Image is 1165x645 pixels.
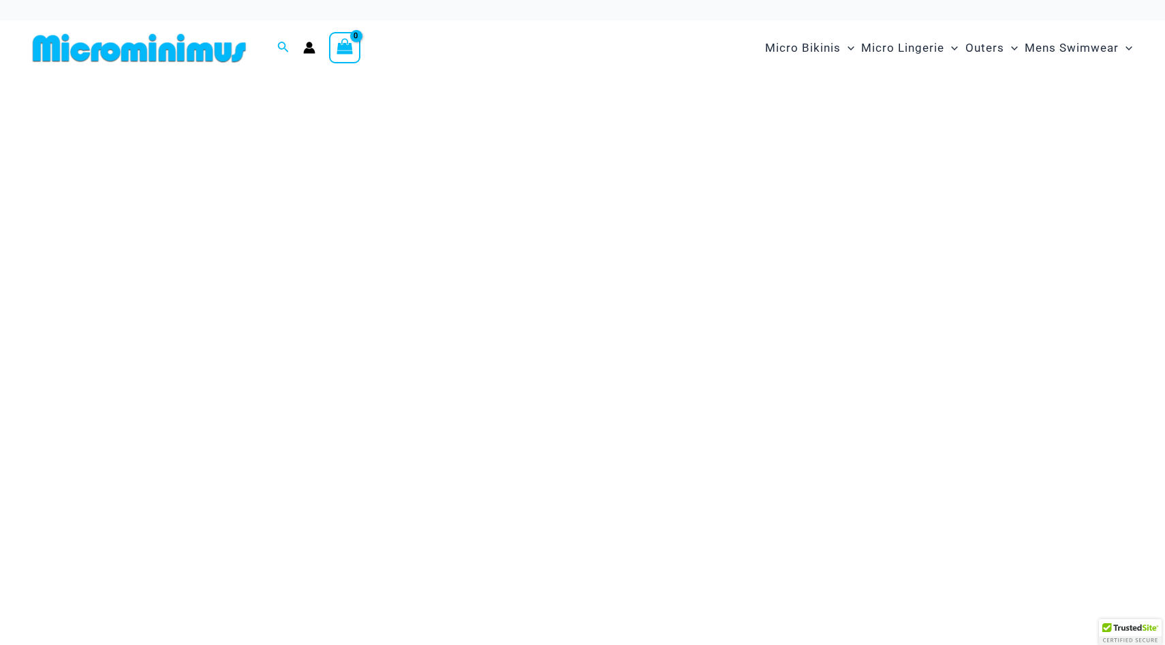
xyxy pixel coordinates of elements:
a: Search icon link [277,40,290,57]
a: Micro BikinisMenu ToggleMenu Toggle [762,27,858,69]
a: Account icon link [303,42,315,54]
span: Menu Toggle [944,31,958,65]
span: Micro Lingerie [861,31,944,65]
span: Outers [965,31,1004,65]
div: TrustedSite Certified [1099,619,1162,645]
img: MM SHOP LOGO FLAT [27,33,251,63]
span: Menu Toggle [841,31,854,65]
nav: Site Navigation [760,25,1138,71]
span: Menu Toggle [1004,31,1018,65]
a: Micro LingerieMenu ToggleMenu Toggle [858,27,961,69]
a: OutersMenu ToggleMenu Toggle [962,27,1021,69]
a: View Shopping Cart, empty [329,32,360,63]
span: Menu Toggle [1119,31,1132,65]
span: Mens Swimwear [1025,31,1119,65]
span: Micro Bikinis [765,31,841,65]
a: Mens SwimwearMenu ToggleMenu Toggle [1021,27,1136,69]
